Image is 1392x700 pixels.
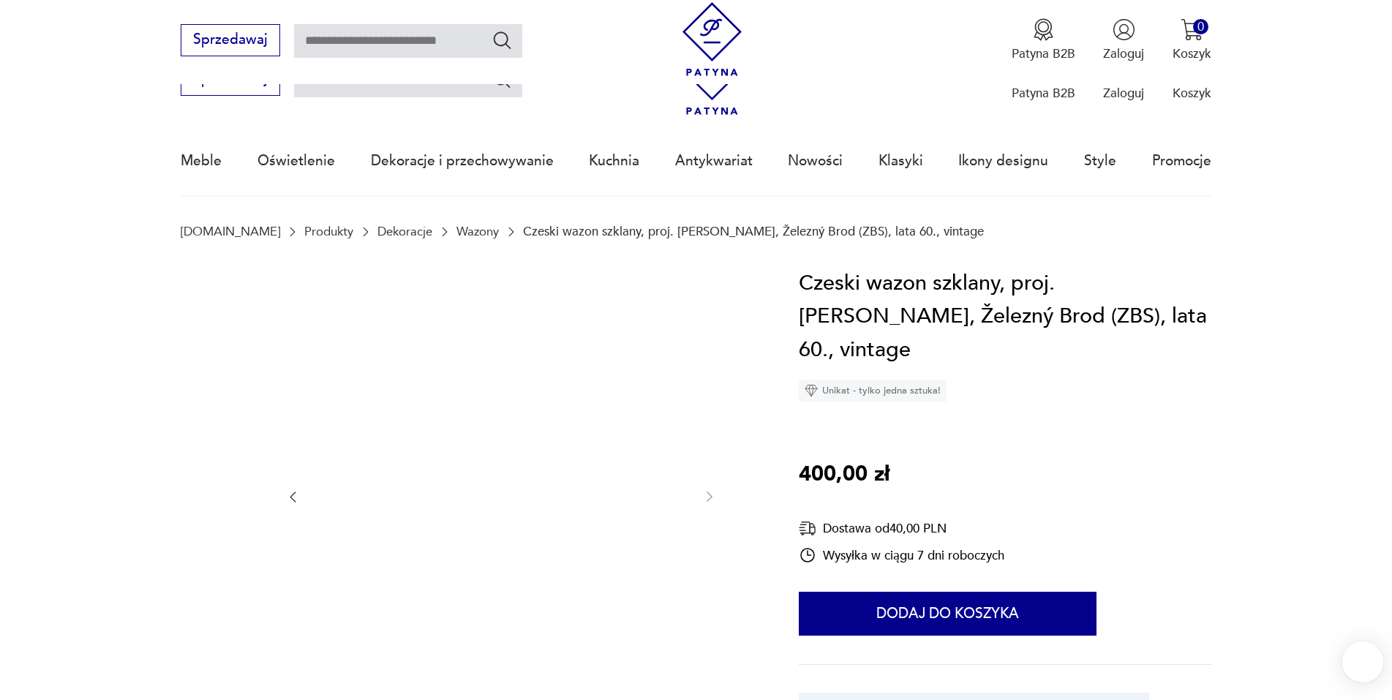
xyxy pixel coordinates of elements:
[492,69,513,90] button: Szukaj
[1113,18,1135,41] img: Ikonka użytkownika
[799,519,816,538] img: Ikona dostawy
[181,225,280,238] a: [DOMAIN_NAME]
[1193,19,1208,34] div: 0
[1152,127,1211,195] a: Promocje
[1173,85,1211,102] p: Koszyk
[1012,18,1075,62] a: Ikona medaluPatyna B2B
[181,35,279,47] a: Sprzedawaj
[181,490,264,573] img: Zdjęcie produktu Czeski wazon szklany, proj. Miloslav Klinger, Železný Brod (ZBS), lata 60., vintage
[799,458,889,492] p: 400,00 zł
[805,384,818,397] img: Ikona diamentu
[377,225,432,238] a: Dekoracje
[456,225,499,238] a: Wazony
[799,546,1004,564] div: Wysyłka w ciągu 7 dni roboczych
[181,583,264,666] img: Zdjęcie produktu Czeski wazon szklany, proj. Miloslav Klinger, Železný Brod (ZBS), lata 60., vintage
[181,396,264,480] img: Zdjęcie produktu Czeski wazon szklany, proj. Miloslav Klinger, Železný Brod (ZBS), lata 60., vintage
[675,2,749,76] img: Patyna - sklep z meblami i dekoracjami vintage
[304,225,353,238] a: Produkty
[1103,45,1144,62] p: Zaloguj
[1103,85,1144,102] p: Zaloguj
[257,127,335,195] a: Oświetlenie
[799,380,947,402] div: Unikat - tylko jedna sztuka!
[371,127,554,195] a: Dekoracje i przechowywanie
[1032,18,1055,41] img: Ikona medalu
[799,267,1211,367] h1: Czeski wazon szklany, proj. [PERSON_NAME], Železný Brod (ZBS), lata 60., vintage
[1012,18,1075,62] button: Patyna B2B
[1342,641,1383,682] iframe: Smartsupp widget button
[1173,18,1211,62] button: 0Koszyk
[523,225,984,238] p: Czeski wazon szklany, proj. [PERSON_NAME], Železný Brod (ZBS), lata 60., vintage
[1012,85,1075,102] p: Patyna B2B
[799,519,1004,538] div: Dostawa od 40,00 PLN
[788,127,843,195] a: Nowości
[958,127,1048,195] a: Ikony designu
[589,127,639,195] a: Kuchnia
[1012,45,1075,62] p: Patyna B2B
[181,75,279,86] a: Sprzedawaj
[492,29,513,50] button: Szukaj
[1181,18,1203,41] img: Ikona koszyka
[879,127,923,195] a: Klasyki
[799,592,1096,636] button: Dodaj do koszyka
[181,127,222,195] a: Meble
[675,127,753,195] a: Antykwariat
[181,304,264,387] img: Zdjęcie produktu Czeski wazon szklany, proj. Miloslav Klinger, Železný Brod (ZBS), lata 60., vintage
[1103,18,1144,62] button: Zaloguj
[1173,45,1211,62] p: Koszyk
[1084,127,1116,195] a: Style
[181,24,279,56] button: Sprzedawaj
